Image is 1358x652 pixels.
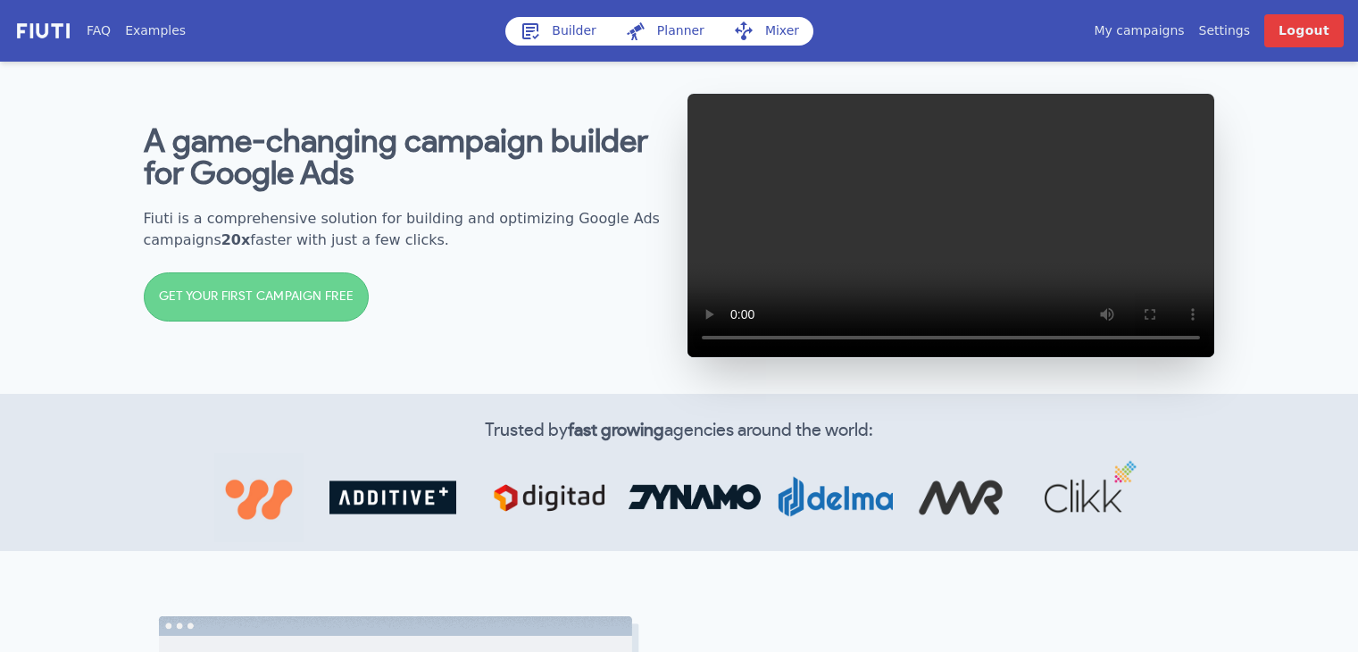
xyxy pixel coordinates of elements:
img: f731f27.png [14,21,72,41]
b: fast growing [568,422,664,439]
a: My campaigns [1094,21,1184,40]
b: A game-changing campaign builder for Google Ads [144,126,648,190]
a: Mixer [719,17,813,46]
video: Google Ads SKAG tool video [687,93,1215,358]
img: 5680c82.png [1023,455,1144,540]
a: FAQ [87,21,111,40]
img: b8f48c0.jpg [214,453,304,542]
img: d3352e4.png [773,475,898,519]
a: Settings [1199,21,1250,40]
a: Examples [125,21,186,40]
a: Logout [1264,14,1344,47]
b: 20x [221,231,251,248]
img: 83c4e68.jpg [629,484,762,511]
a: GET YOUR FIRST CAMPAIGN FREE [144,272,370,322]
img: abf0a6e.png [312,464,473,531]
a: Builder [505,17,611,46]
img: cb4d2d3.png [898,456,1023,539]
h2: Fiuti is a comprehensive solution for building and optimizing Google Ads campaigns faster with ju... [144,208,672,251]
h2: Trusted by agencies around the world: [165,417,1194,444]
a: Planner [611,17,719,46]
img: 7aba02c.png [473,460,625,536]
